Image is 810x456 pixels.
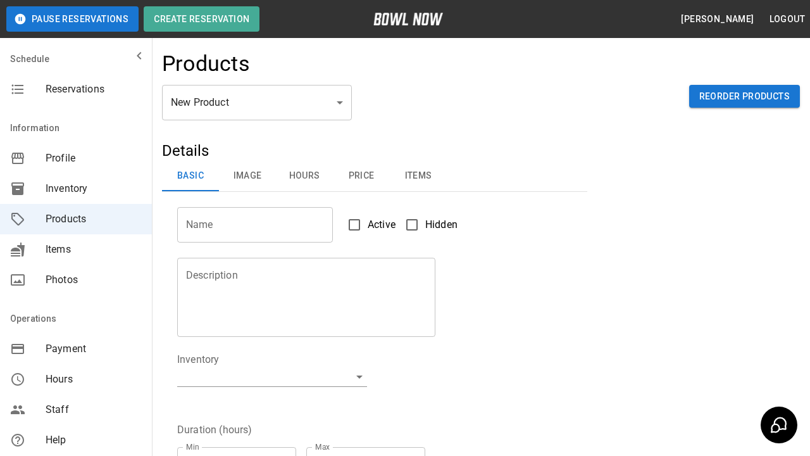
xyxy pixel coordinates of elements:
span: Hours [46,372,142,387]
button: Create Reservation [144,6,259,32]
button: Pause Reservations [6,6,139,32]
h5: Details [162,141,587,161]
label: Hidden products will not be visible to customers. You can still create and use them for bookings. [399,212,458,238]
button: Basic [162,161,219,191]
button: Items [390,161,447,191]
div: New Product [162,85,352,120]
span: Staff [46,402,142,417]
img: logo [373,13,443,25]
button: Reorder Products [689,85,800,108]
button: Image [219,161,276,191]
legend: Duration (hours) [177,422,252,437]
span: Photos [46,272,142,288]
button: [PERSON_NAME] [676,8,759,31]
span: Profile [46,151,142,166]
div: basic tabs example [162,161,587,191]
legend: Inventory [177,352,219,367]
h4: Products [162,51,250,77]
span: Items [46,242,142,257]
span: Hidden [425,217,458,232]
button: Price [333,161,390,191]
button: Hours [276,161,333,191]
span: Inventory [46,181,142,196]
span: Products [46,212,142,227]
span: Payment [46,341,142,357]
span: Reservations [46,82,142,97]
span: Active [368,217,396,232]
span: Help [46,433,142,448]
button: Logout [764,8,810,31]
